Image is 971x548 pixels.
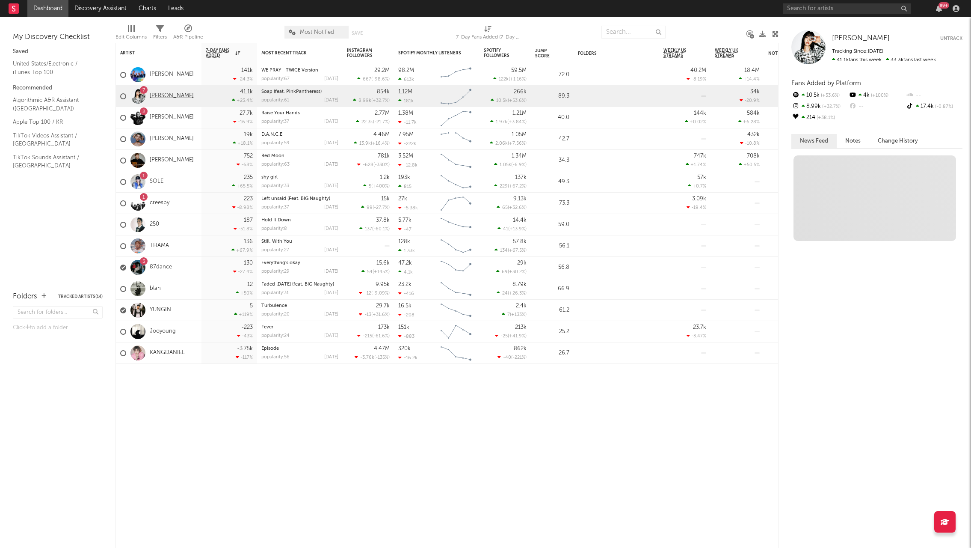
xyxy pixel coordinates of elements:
[690,68,706,73] div: 40.2M
[261,261,300,265] a: Everything's okay
[509,227,525,232] span: +13.9 %
[513,217,527,223] div: 14.4k
[261,175,338,180] div: shy girl
[150,157,194,164] a: [PERSON_NAME]
[509,248,525,253] span: +67.5 %
[247,282,253,287] div: 12
[244,132,253,137] div: 19k
[374,120,388,125] span: -21.7 %
[261,119,289,124] div: popularity: 37
[398,141,416,146] div: -222k
[535,220,569,230] div: 59.0
[791,90,848,101] div: 10.5k
[791,134,837,148] button: News Feed
[150,114,194,121] a: [PERSON_NAME]
[515,175,527,180] div: 137k
[815,116,835,120] span: +38.1 %
[115,32,147,42] div: Edit Columns
[244,175,253,180] div: 235
[940,34,962,43] button: Untrack
[150,264,172,271] a: 87dance
[692,196,706,202] div: 3.09k
[244,239,253,244] div: 136
[837,134,869,148] button: Notes
[261,282,334,287] a: Faded [DATE] (feat. BIG Naughty)
[359,290,390,296] div: ( )
[324,269,338,274] div: [DATE]
[509,141,525,146] span: +7.56 %
[231,247,253,253] div: +67.9 %
[791,112,848,123] div: 214
[241,68,253,73] div: 141k
[561,49,569,58] button: Filter by Jump Score
[261,132,338,137] div: D.A.N.C.E
[601,26,666,39] input: Search...
[376,217,390,223] div: 37.8k
[502,291,508,296] span: 24
[261,226,287,231] div: popularity: 8
[261,98,289,103] div: popularity: 61
[768,51,854,56] div: Notes
[437,278,475,300] svg: Chart title
[300,30,334,35] span: Most Notified
[373,184,388,189] span: +400 %
[938,2,949,9] div: 99 +
[233,269,253,274] div: -27.4 %
[58,295,103,299] button: Tracked Artists(14)
[535,134,569,144] div: 42.7
[832,49,883,54] span: Tracking Since: [DATE]
[150,92,194,100] a: [PERSON_NAME]
[373,291,388,296] span: -9.09 %
[373,227,388,232] span: -60.1 %
[398,175,410,180] div: 193k
[233,76,253,82] div: -24.3 %
[496,269,527,274] div: ( )
[261,89,338,94] div: Soap (feat. PinkPantheress)
[359,226,390,232] div: ( )
[398,184,411,189] div: 815
[517,260,527,266] div: 29k
[936,5,942,12] button: 99+
[490,119,527,125] div: ( )
[232,183,253,189] div: +65.5 %
[715,48,747,58] span: Weekly UK Streams
[189,49,197,57] button: Filter by Artist
[115,21,147,46] div: Edit Columns
[261,218,338,223] div: Hold It Down
[750,89,760,95] div: 34k
[848,101,905,112] div: --
[398,217,411,223] div: 5.77k
[374,270,388,274] span: +145 %
[324,119,338,124] div: [DATE]
[357,76,390,82] div: ( )
[261,291,289,295] div: popularity: 31
[13,47,103,57] div: Saved
[493,76,527,82] div: ( )
[261,77,290,81] div: popularity: 67
[484,48,514,58] div: Spotify Followers
[261,205,289,210] div: popularity: 37
[244,217,253,223] div: 187
[398,153,413,159] div: 3.52M
[535,155,569,166] div: 34.3
[376,260,390,266] div: 15.6k
[687,205,706,210] div: -19.4 %
[518,49,527,57] button: Filter by Spotify Followers
[356,119,390,125] div: ( )
[398,248,415,253] div: 1.33k
[535,177,569,187] div: 49.3
[398,239,410,244] div: 128k
[261,248,289,253] div: popularity: 27
[261,325,273,330] a: Fever
[437,257,475,278] svg: Chart title
[376,282,390,287] div: 9.95k
[509,120,525,125] span: +3.84 %
[694,110,706,116] div: 144k
[398,77,414,82] div: 613k
[261,51,326,56] div: Most Recent Track
[150,349,185,357] a: KANGDANIEL
[261,197,330,201] a: Left unsaid (Feat. BIG Naughty)
[437,214,475,235] svg: Chart title
[261,197,338,201] div: Left unsaid (Feat. BIG Naughty)
[494,247,527,253] div: ( )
